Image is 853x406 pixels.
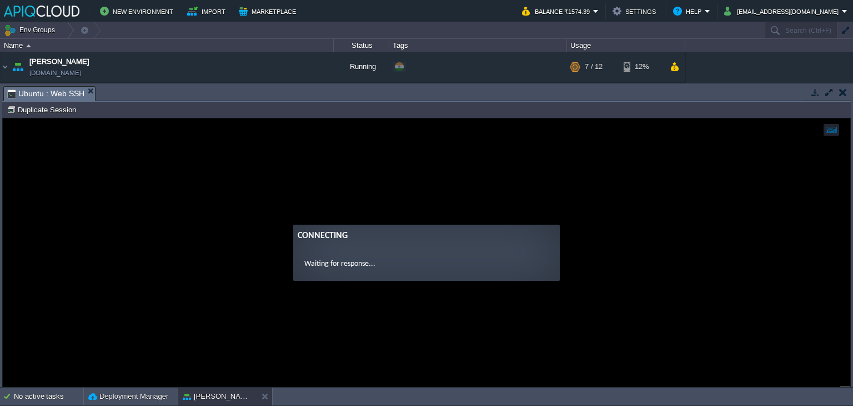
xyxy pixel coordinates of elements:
button: Env Groups [4,22,59,38]
a: [DOMAIN_NAME] [29,67,81,78]
a: [PERSON_NAME] [29,56,89,67]
button: Marketplace [239,4,299,18]
div: Connecting [295,111,553,124]
img: AMDAwAAAACH5BAEAAAAALAAAAAABAAEAAAICRAEAOw== [15,82,31,105]
p: Waiting for response... [302,140,546,151]
div: Name [1,39,333,52]
button: Import [187,4,229,18]
span: Ubuntu : Web SSH [7,87,84,101]
button: [PERSON_NAME] [183,391,253,402]
img: AMDAwAAAACH5BAEAAAAALAAAAAABAAEAAAICRAEAOw== [1,52,9,82]
div: 12% [624,82,660,105]
button: Duplicate Session [7,105,79,115]
div: Status [334,39,389,52]
div: No active tasks [14,388,83,405]
img: AMDAwAAAACH5BAEAAAAALAAAAAABAAEAAAICRAEAOw== [8,82,14,105]
div: Running [334,52,389,82]
div: 7 / 12 [585,52,603,82]
div: 12% [624,52,660,82]
img: AMDAwAAAACH5BAEAAAAALAAAAAABAAEAAAICRAEAOw== [26,44,31,47]
button: Balance ₹1574.39 [522,4,593,18]
button: Settings [613,4,659,18]
button: New Environment [100,4,177,18]
button: Help [673,4,705,18]
img: AMDAwAAAACH5BAEAAAAALAAAAAABAAEAAAICRAEAOw== [10,52,26,82]
div: 7 / 12 [585,82,603,105]
div: Tags [390,39,566,52]
button: Deployment Manager [88,391,168,402]
button: [EMAIL_ADDRESS][DOMAIN_NAME] [724,4,842,18]
div: Usage [568,39,685,52]
img: APIQCloud [4,6,79,17]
